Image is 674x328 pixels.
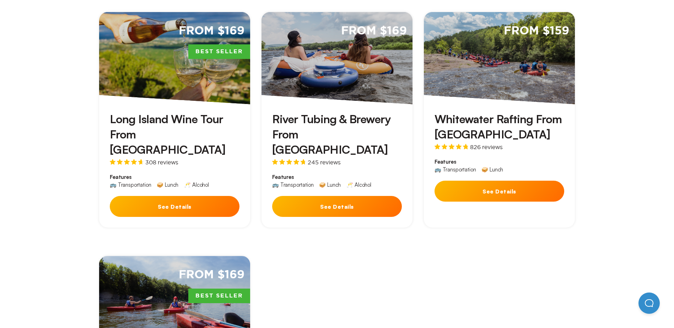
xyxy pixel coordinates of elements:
span: From $159 [504,23,569,39]
a: From $169River Tubing & Brewery From [GEOGRAPHIC_DATA]245 reviewsFeatures🚌 Transportation🥪 Lunch🥂... [261,12,413,228]
span: Features [272,174,402,181]
button: See Details [435,181,564,202]
span: 245 reviews [308,159,341,165]
a: From $169Best SellerLong Island Wine Tour From [GEOGRAPHIC_DATA]308 reviewsFeatures🚌 Transportati... [99,12,250,228]
button: See Details [272,196,402,217]
div: 🥂 Alcohol [184,182,209,187]
div: 🥂 Alcohol [346,182,371,187]
iframe: Help Scout Beacon - Open [638,293,660,314]
div: 🥪 Lunch [481,167,503,172]
div: 🥪 Lunch [319,182,341,187]
span: From $169 [179,267,244,283]
button: See Details [110,196,239,217]
h3: Long Island Wine Tour From [GEOGRAPHIC_DATA] [110,111,239,158]
div: 🥪 Lunch [157,182,178,187]
span: Features [435,158,564,165]
h3: Whitewater Rafting From [GEOGRAPHIC_DATA] [435,111,564,142]
span: 308 reviews [145,159,178,165]
span: Best Seller [188,289,250,304]
span: Features [110,174,239,181]
span: Best Seller [188,44,250,59]
span: 826 reviews [470,144,503,150]
a: From $159Whitewater Rafting From [GEOGRAPHIC_DATA]826 reviewsFeatures🚌 Transportation🥪 LunchSee D... [424,12,575,228]
div: 🚌 Transportation [435,167,476,172]
div: 🚌 Transportation [110,182,151,187]
div: 🚌 Transportation [272,182,313,187]
span: From $169 [341,23,407,39]
span: From $169 [179,23,244,39]
h3: River Tubing & Brewery From [GEOGRAPHIC_DATA] [272,111,402,158]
